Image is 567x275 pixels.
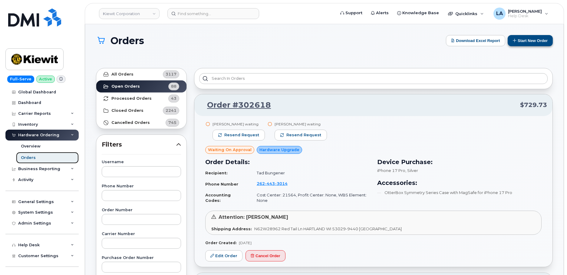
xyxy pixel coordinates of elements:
[171,83,176,89] span: 88
[96,117,186,129] a: Cancelled Orders745
[377,178,542,187] h3: Accessories:
[205,241,236,245] strong: Order Created:
[251,190,370,206] td: Cost Center: 21564, Profit Center: None, WBS Element: None
[275,130,327,141] button: Resend request
[239,241,252,245] span: [DATE]
[377,157,542,167] h3: Device Purchase:
[275,181,288,186] span: 3014
[254,226,402,231] span: N62W28962 Red Tail Ln HARTLAND WI 53029-9440 [GEOGRAPHIC_DATA]
[102,184,181,188] label: Phone Number
[508,35,553,46] button: Start New Order
[102,208,181,212] label: Order Number
[111,96,152,101] strong: Processed Orders
[111,108,143,113] strong: Closed Orders
[102,256,181,260] label: Purchase Order Number
[166,71,176,77] span: 3117
[213,121,265,127] div: [PERSON_NAME] waiting
[96,68,186,80] a: All Orders3117
[199,73,548,84] input: Search in orders
[377,168,405,173] span: iPhone 17 Pro
[251,168,370,178] td: Tad Bungener
[405,168,418,173] span: , Silver
[96,92,186,105] a: Processed Orders43
[168,120,176,125] span: 745
[265,181,275,186] span: 443
[111,84,140,89] strong: Open Orders
[200,100,271,111] a: Order #302618
[224,132,259,138] span: Resend request
[520,101,547,109] span: $729.73
[213,130,265,141] button: Resend request
[96,105,186,117] a: Closed Orders2241
[246,250,285,261] button: Cancel Order
[102,160,181,164] label: Username
[205,170,228,175] strong: Recipient:
[541,249,562,270] iframe: Messenger Launcher
[219,214,288,220] span: Attention: [PERSON_NAME]
[205,250,242,261] a: Edit Order
[286,132,321,138] span: Resend request
[205,157,370,167] h3: Order Details:
[110,35,144,46] span: Orders
[102,232,181,236] label: Carrier Number
[205,192,231,203] strong: Accounting Codes:
[377,190,542,196] li: OtterBox Symmetry Series Case with MagSafe for iPhone 17 Pro
[171,95,176,101] span: 43
[102,140,176,149] span: Filters
[259,147,299,153] span: Hardware Upgrade
[257,181,288,186] span: 262
[275,121,327,127] div: [PERSON_NAME] waiting
[111,72,134,77] strong: All Orders
[166,108,176,113] span: 2241
[96,80,186,92] a: Open Orders88
[211,226,252,231] strong: Shipping Address:
[111,120,150,125] strong: Cancelled Orders
[205,182,238,186] strong: Phone Number
[446,35,505,46] button: Download Excel Report
[257,181,295,186] a: 2624433014
[208,147,252,153] span: Waiting On Approval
